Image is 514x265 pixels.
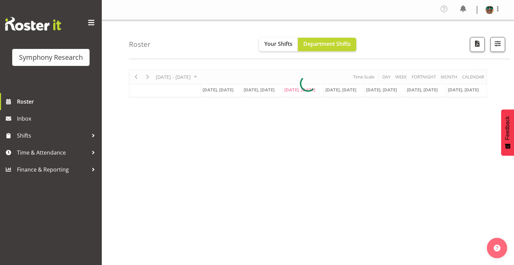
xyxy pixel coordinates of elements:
img: Rosterit website logo [5,17,61,31]
span: Inbox [17,113,98,124]
button: Download a PDF of the roster according to the set date range. [470,37,485,52]
img: said-a-husainf550afc858a57597b0cc8f557ce64376.png [486,6,494,14]
span: Shifts [17,130,88,141]
span: Finance & Reporting [17,164,88,175]
img: help-xxl-2.png [494,245,500,251]
button: Feedback - Show survey [501,109,514,156]
button: Your Shifts [259,38,298,51]
span: Roster [17,96,98,107]
span: Time & Attendance [17,147,88,158]
span: Your Shifts [264,40,292,48]
button: Department Shifts [298,38,356,51]
span: Department Shifts [303,40,351,48]
h4: Roster [129,40,151,48]
span: Feedback [505,116,511,140]
div: Symphony Research [19,52,83,63]
button: Filter Shifts [490,37,505,52]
